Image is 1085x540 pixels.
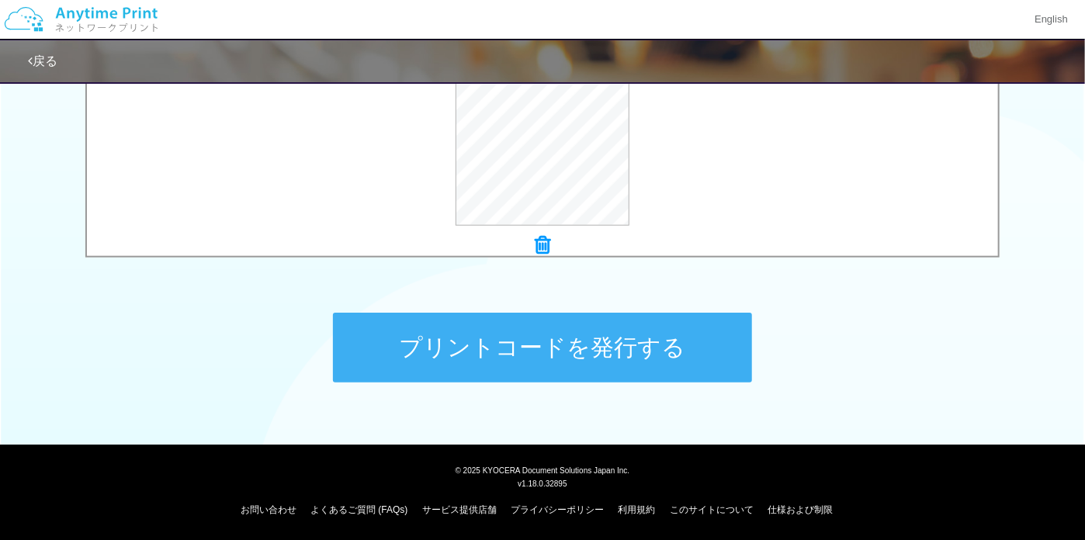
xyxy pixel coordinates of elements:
span: v1.18.0.32895 [518,479,567,488]
a: サービス提供店舗 [422,504,497,515]
button: プリントコードを発行する [333,313,752,382]
a: お問い合わせ [241,504,296,515]
a: よくあるご質問 (FAQs) [310,504,407,515]
a: プライバシーポリシー [511,504,604,515]
a: 仕様および制限 [768,504,833,515]
a: このサイトについて [670,504,754,515]
a: 戻る [28,54,57,67]
span: © 2025 KYOCERA Document Solutions Japan Inc. [456,465,630,475]
a: 利用規約 [619,504,656,515]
